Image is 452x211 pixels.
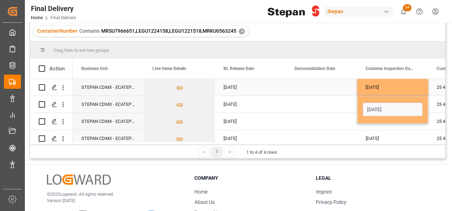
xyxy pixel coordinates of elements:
button: Help Center [411,4,427,20]
div: STEPAN CDMX - ECATEPEC [73,113,144,130]
div: STEPAN CDMX - ECATEPEC [73,130,144,147]
div: Stepan [324,6,393,17]
span: Contains [79,28,99,34]
div: 1 [212,147,221,156]
div: 1 to 4 of 4 rows [246,149,277,156]
span: 24 [403,4,411,11]
span: BL Release Date [224,66,254,71]
span: Line Items Details [152,66,186,71]
div: STEPAN CDMX - ECATEPEC [73,96,144,113]
span: MRSU7966651,LEGU1224158,LEGU1221518,MRKU0563245 [101,28,236,34]
a: Home [194,189,208,195]
div: Press SPACE to select this row. [30,79,73,96]
a: Home [31,15,43,20]
span: ContainerNumber [37,28,77,34]
div: Press SPACE to select this row. [30,113,73,130]
span: Drag here to set row groups [54,48,109,53]
div: Press SPACE to select this row. [30,96,73,113]
img: Stepan_Company_logo.svg.png_1713531530.png [268,5,319,18]
button: Stepan [324,5,395,18]
p: Version [DATE] [47,198,177,204]
input: DD-MM-YYYY [363,103,423,116]
a: Privacy Policy [316,199,346,205]
div: [DATE] [215,79,286,96]
p: © 2025 Logward. All rights reserved. [47,191,177,198]
span: Business Unit [81,66,108,71]
h3: Legal [316,174,429,182]
a: About Us [194,199,215,205]
div: [DATE] [215,96,286,113]
div: [DATE] [215,130,286,147]
div: [DATE] [357,130,428,147]
div: [DATE] [357,79,428,96]
div: STEPAN CDMX - ECATEPEC [73,79,144,96]
div: Press SPACE to select this row. [30,130,73,147]
span: Deconsolidation Date [295,66,335,71]
div: [DATE] [215,113,286,130]
span: Customs Inspection Date [366,66,413,71]
h3: Company [194,174,307,182]
div: Action [49,65,65,72]
div: Final Delivery [31,3,76,14]
img: Logward Logo [47,174,111,185]
a: Imprint [316,189,332,195]
div: ✕ [239,28,245,34]
button: show 24 new notifications [395,4,411,20]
